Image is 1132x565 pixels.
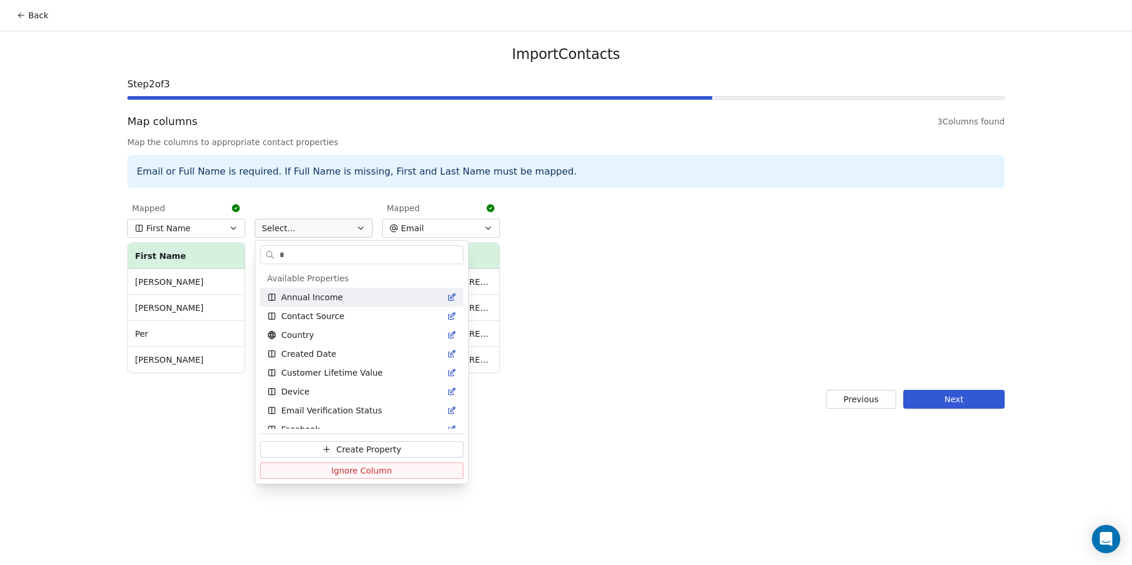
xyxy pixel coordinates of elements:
[336,444,401,455] span: Create Property
[267,272,349,284] span: Available Properties
[281,405,382,416] span: Email Verification Status
[281,291,343,303] span: Annual Income
[281,310,344,322] span: Contact Source
[281,386,310,398] span: Device
[281,329,314,341] span: Country
[260,462,463,479] button: Ignore Column
[331,465,392,477] span: Ignore Column
[281,423,320,435] span: Facebook
[260,441,463,458] button: Create Property
[281,367,383,379] span: Customer Lifetime Value
[281,348,336,360] span: Created Date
